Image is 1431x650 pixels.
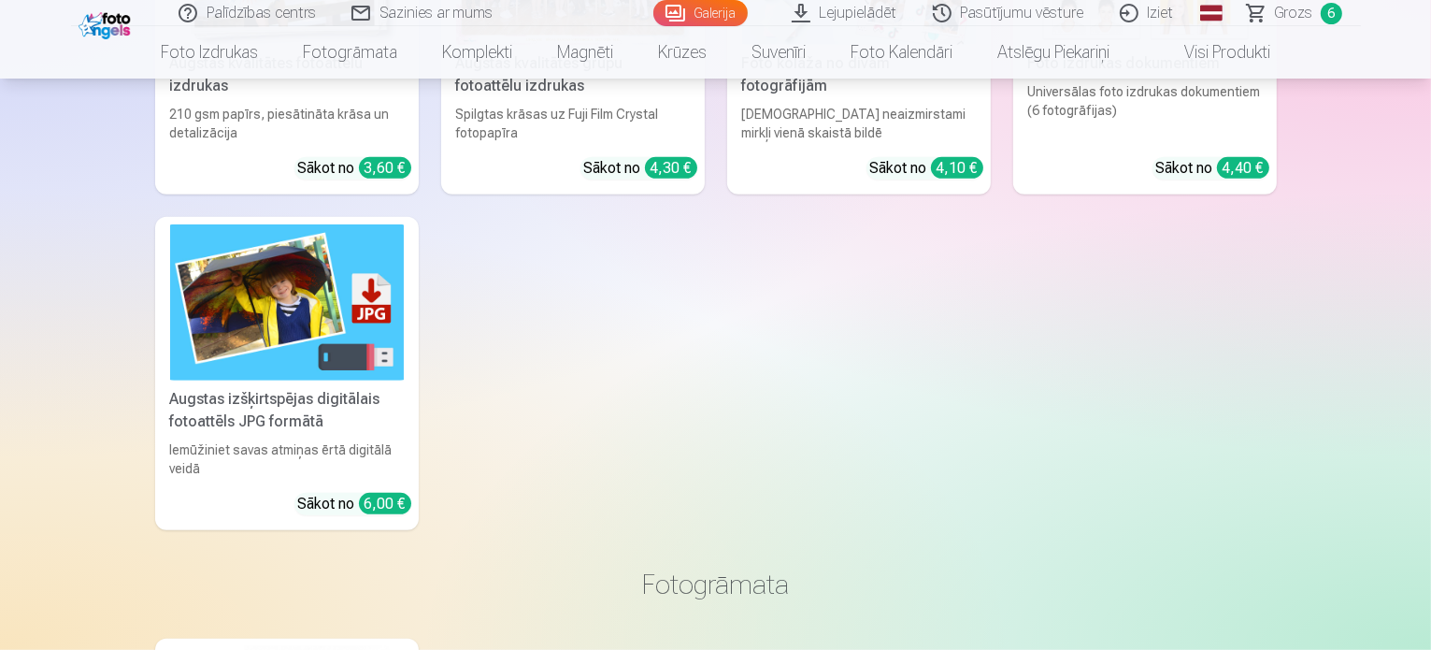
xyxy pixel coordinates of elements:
[870,157,983,180] div: Sākot no
[280,26,420,79] a: Fotogrāmata
[359,493,411,514] div: 6,00 €
[420,26,535,79] a: Komplekti
[138,26,280,79] a: Foto izdrukas
[79,7,136,39] img: /fa1
[535,26,636,79] a: Magnēti
[163,105,411,142] div: 210 gsm papīrs, piesātināta krāsa un detalizācija
[298,157,411,180] div: Sākot no
[1156,157,1269,180] div: Sākot no
[636,26,729,79] a: Krūzes
[735,105,983,142] div: [DEMOGRAPHIC_DATA] neaizmirstami mirkļi vienā skaistā bildē
[1217,157,1269,179] div: 4,40 €
[645,157,697,179] div: 4,30 €
[449,105,697,142] div: Spilgtas krāsas uz Fuji Film Crystal fotopapīra
[163,388,411,433] div: Augstas izšķirtspējas digitālais fotoattēls JPG formātā
[975,26,1132,79] a: Atslēgu piekariņi
[155,217,419,530] a: Augstas izšķirtspējas digitālais fotoattēls JPG formātāAugstas izšķirtspējas digitālais fotoattēl...
[298,493,411,515] div: Sākot no
[1132,26,1293,79] a: Visi produkti
[828,26,975,79] a: Foto kalendāri
[931,157,983,179] div: 4,10 €
[170,224,404,381] img: Augstas izšķirtspējas digitālais fotoattēls JPG formātā
[1321,3,1342,24] span: 6
[729,26,828,79] a: Suvenīri
[170,568,1262,601] h3: Fotogrāmata
[359,157,411,179] div: 3,60 €
[584,157,697,180] div: Sākot no
[1275,2,1313,24] span: Grozs
[163,441,411,478] div: Iemūžiniet savas atmiņas ērtā digitālā veidā
[1021,82,1269,142] div: Universālas foto izdrukas dokumentiem (6 fotogrāfijas)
